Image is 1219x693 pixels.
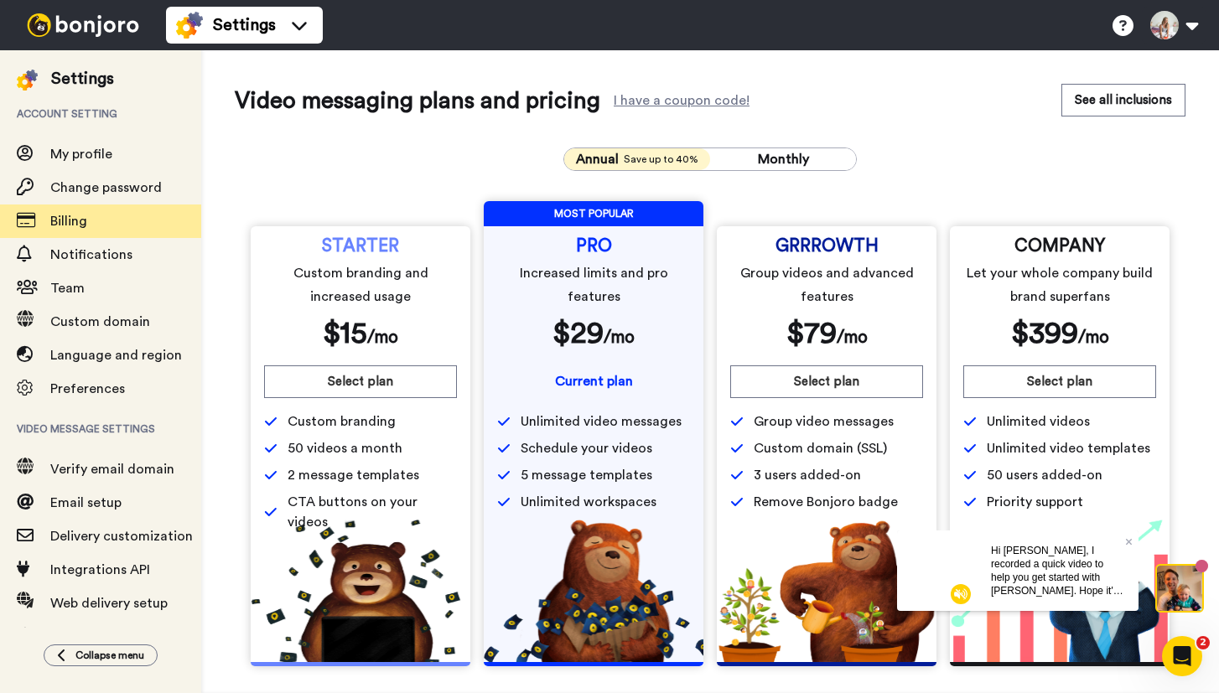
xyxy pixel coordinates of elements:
span: Unlimited workspaces [521,492,656,512]
img: bj-logo-header-white.svg [20,13,146,37]
span: Verify email domain [50,463,174,476]
div: I have a coupon code! [614,96,750,106]
span: $ 399 [1011,318,1078,349]
button: AnnualSave up to 40% [564,148,710,170]
span: /mo [367,328,398,346]
span: GRRROWTH [775,240,879,253]
span: Custom domain (SSL) [754,438,887,458]
img: mute-white.svg [54,54,74,74]
span: Billing [50,215,87,228]
img: 5087268b-a063-445d-b3f7-59d8cce3615b-1541509651.jpg [2,3,47,49]
span: Group video messages [754,411,894,432]
span: Group videos and advanced features [734,261,921,308]
span: Hi [PERSON_NAME], I recorded a quick video to help you get started with [PERSON_NAME]. Hope it's ... [94,14,226,80]
img: 5112517b2a94bd7fef09f8ca13467cef.png [251,520,470,662]
span: 3 users added-on [754,465,861,485]
span: 5 message templates [521,465,652,485]
img: settings-colored.svg [176,12,203,39]
span: Team [50,282,85,295]
span: Increased limits and pro features [501,261,687,308]
span: Settings [213,13,276,37]
span: Remove Bonjoro badge [754,492,898,512]
span: 2 [1196,636,1210,649]
span: Custom branding [288,411,396,432]
img: settings-colored.svg [17,70,38,91]
span: COMPANY [1014,240,1105,253]
button: Collapse menu [44,644,158,666]
span: Collapse menu [75,649,144,662]
span: Save up to 40% [624,153,698,166]
span: PRO [576,240,612,253]
span: Unlimited videos [987,411,1090,432]
span: Delivery customization [50,530,193,543]
img: edd2fd70e3428fe950fd299a7ba1283f.png [717,520,936,662]
span: Notifications [50,248,132,261]
span: Preferences [50,382,125,396]
span: Email setup [50,496,122,509]
img: b5b10b7112978f982230d1107d8aada4.png [484,520,703,662]
span: $ 15 [323,318,367,349]
span: $ 79 [786,318,837,349]
span: Custom domain [50,315,150,328]
div: Settings [51,67,114,91]
iframe: Intercom live chat [1162,636,1202,676]
span: Priority support [987,492,1083,512]
span: MOST POPULAR [484,201,703,226]
span: Change password [50,181,162,194]
span: CTA buttons on your videos [288,492,457,532]
span: /mo [837,328,868,346]
span: Unlimited video messages [521,411,682,432]
span: Current plan [555,375,633,388]
span: STARTER [322,240,399,253]
span: 50 users added-on [987,465,1102,485]
span: Video messaging plans and pricing [235,84,600,117]
button: Select plan [264,365,457,398]
span: Monthly [758,153,809,166]
span: 2 message templates [288,465,419,485]
span: Annual [576,149,619,169]
span: Integrations API [50,563,150,577]
span: My profile [50,147,112,161]
span: /mo [604,328,635,346]
button: Select plan [730,365,923,398]
span: Unlimited video templates [987,438,1150,458]
button: Monthly [710,148,856,170]
span: Custom branding and increased usage [267,261,454,308]
button: Select plan [963,365,1156,398]
span: /mo [1078,328,1109,346]
span: Let your whole company build brand superfans [967,261,1154,308]
button: See all inclusions [1061,84,1185,116]
span: $ 29 [552,318,604,349]
span: 50 videos a month [288,438,402,458]
span: Language and region [50,349,182,362]
span: Web delivery setup [50,597,168,610]
span: Schedule your videos [521,438,652,458]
